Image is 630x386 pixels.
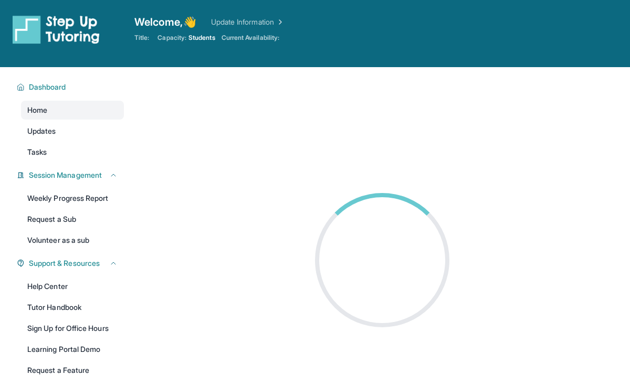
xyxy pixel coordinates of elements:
span: Current Availability: [222,34,279,42]
span: Title: [134,34,149,42]
span: Capacity: [157,34,186,42]
a: Weekly Progress Report [21,189,124,208]
a: Tasks [21,143,124,162]
a: Updates [21,122,124,141]
span: Tasks [27,147,47,157]
a: Request a Sub [21,210,124,229]
button: Support & Resources [25,258,118,269]
span: Welcome, 👋 [134,15,196,29]
a: Help Center [21,277,124,296]
span: Updates [27,126,56,136]
a: Volunteer as a sub [21,231,124,250]
img: logo [13,15,100,44]
a: Home [21,101,124,120]
span: Session Management [29,170,102,180]
span: Support & Resources [29,258,100,269]
a: Sign Up for Office Hours [21,319,124,338]
span: Dashboard [29,82,66,92]
button: Dashboard [25,82,118,92]
img: Chevron Right [274,17,285,27]
a: Tutor Handbook [21,298,124,317]
a: Learning Portal Demo [21,340,124,359]
button: Session Management [25,170,118,180]
span: Students [188,34,215,42]
span: Home [27,105,47,115]
a: Update Information [211,17,285,27]
a: Request a Feature [21,361,124,380]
